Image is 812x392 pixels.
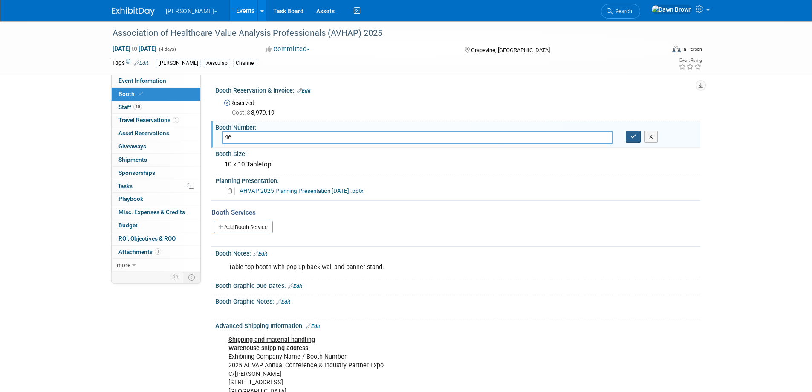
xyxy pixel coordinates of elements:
[112,259,200,272] a: more
[112,232,200,245] a: ROI, Objectives & ROO
[112,7,155,16] img: ExhibitDay
[232,109,278,116] span: 3,979.19
[112,45,157,52] span: [DATE] [DATE]
[118,116,179,123] span: Travel Reservations
[601,4,640,19] a: Search
[223,259,607,276] div: Table top booth with pop up back wall and banner stand.
[118,195,143,202] span: Playbook
[118,169,155,176] span: Sponsorships
[112,180,200,193] a: Tasks
[644,131,658,143] button: X
[215,121,700,132] div: Booth Number:
[215,247,700,258] div: Booth Notes:
[215,279,700,290] div: Booth Graphic Due Dates:
[112,58,148,68] td: Tags
[215,148,700,158] div: Booth Size:
[118,235,176,242] span: ROI, Objectives & ROO
[118,77,166,84] span: Event Information
[173,117,179,123] span: 1
[253,251,267,257] a: Edit
[118,130,169,136] span: Asset Reservations
[228,336,315,343] b: Shipping and material handling
[228,345,310,352] b: Warehouse shipping address:
[112,154,200,166] a: Shipments
[112,206,200,219] a: Misc. Expenses & Credits
[679,58,702,63] div: Event Rating
[118,90,144,97] span: Booth
[216,174,696,185] div: Planning Presentation:
[672,46,681,52] img: Format-Inperson.png
[232,109,251,116] span: Cost: $
[214,221,273,233] a: Add Booth Service
[134,60,148,66] a: Edit
[112,114,200,127] a: Travel Reservations1
[306,323,320,329] a: Edit
[222,96,694,117] div: Reserved
[133,104,142,110] span: 10
[276,299,290,305] a: Edit
[183,272,200,283] td: Toggle Event Tabs
[158,46,176,52] span: (4 days)
[117,261,130,268] span: more
[615,44,702,57] div: Event Format
[651,5,692,14] img: Dawn Brown
[225,188,238,194] a: Delete attachment?
[139,91,143,96] i: Booth reservation complete
[613,8,632,15] span: Search
[263,45,313,54] button: Committed
[118,143,146,150] span: Giveaways
[233,59,257,68] div: Channel
[112,75,200,87] a: Event Information
[112,101,200,114] a: Staff10
[112,140,200,153] a: Giveaways
[118,156,147,163] span: Shipments
[118,222,138,229] span: Budget
[112,88,200,101] a: Booth
[288,283,302,289] a: Edit
[204,59,230,68] div: Aesculap
[682,46,702,52] div: In-Person
[118,104,142,110] span: Staff
[118,183,133,189] span: Tasks
[156,59,201,68] div: [PERSON_NAME]
[112,219,200,232] a: Budget
[112,127,200,140] a: Asset Reservations
[297,88,311,94] a: Edit
[112,246,200,258] a: Attachments1
[118,248,161,255] span: Attachments
[211,208,700,217] div: Booth Services
[118,209,185,215] span: Misc. Expenses & Credits
[222,158,694,171] div: 10 x 10 Tabletop
[168,272,183,283] td: Personalize Event Tab Strip
[110,26,652,41] div: Association of Healthcare Value Analysis Professionals (AVHAP) 2025
[215,319,700,331] div: Advanced Shipping Information:
[130,45,139,52] span: to
[215,84,700,95] div: Booth Reservation & Invoice:
[112,167,200,180] a: Sponsorships
[240,187,364,194] a: AHVAP 2025 Planning Presentation [DATE] .pptx
[215,295,700,306] div: Booth Graphic Notes:
[471,47,550,53] span: Grapevine, [GEOGRAPHIC_DATA]
[112,193,200,206] a: Playbook
[155,248,161,255] span: 1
